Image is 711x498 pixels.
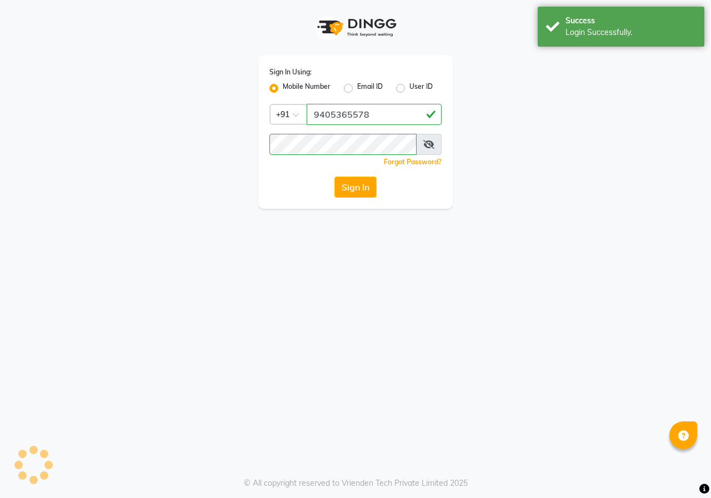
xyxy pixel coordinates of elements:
[269,67,312,77] label: Sign In Using:
[357,82,383,95] label: Email ID
[565,27,696,38] div: Login Successfully.
[283,82,331,95] label: Mobile Number
[409,82,433,95] label: User ID
[664,454,700,487] iframe: chat widget
[565,15,696,27] div: Success
[334,177,377,198] button: Sign In
[307,104,442,125] input: Username
[311,11,400,44] img: logo1.svg
[384,158,442,166] a: Forgot Password?
[269,134,417,155] input: Username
